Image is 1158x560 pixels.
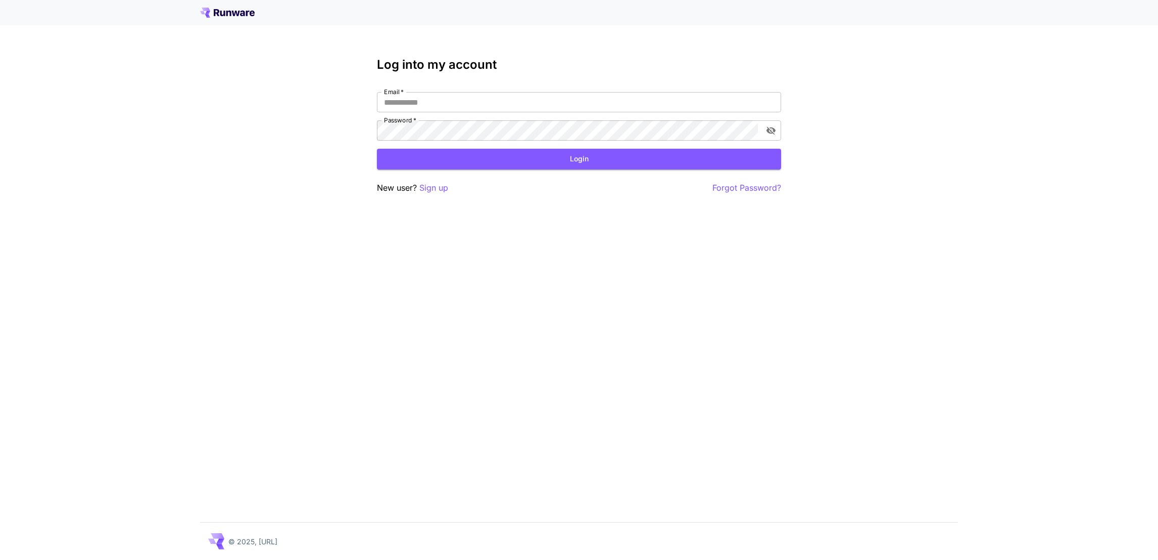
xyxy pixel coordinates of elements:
[377,182,448,194] p: New user?
[712,182,781,194] button: Forgot Password?
[377,149,781,169] button: Login
[762,121,780,140] button: toggle password visibility
[377,58,781,72] h3: Log into my account
[419,182,448,194] button: Sign up
[384,88,404,96] label: Email
[228,536,277,547] p: © 2025, [URL]
[384,116,416,124] label: Password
